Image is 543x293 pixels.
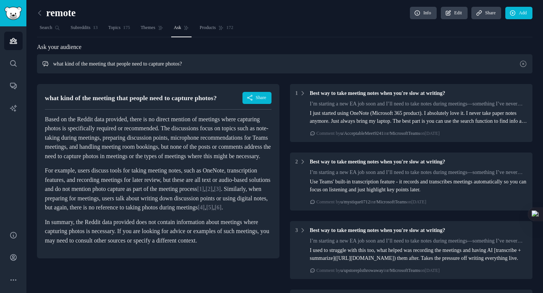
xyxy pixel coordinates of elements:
a: Products172 [197,22,236,37]
h2: remote [37,7,76,19]
img: GummySearch logo [5,7,22,20]
input: Ask this audience a question... [37,54,532,73]
div: 3 [295,226,298,234]
span: Best way to take meeting notes when you're slow at writing? [310,90,445,96]
div: Comment by in on [DATE] [316,130,440,137]
span: [ 5 ] [206,204,213,211]
span: [ 2 ] [206,186,212,192]
a: Edit [441,7,468,20]
div: I used to struggle with this too, what helped was recording the meetings and having AI [transcrib... [310,246,528,262]
span: r/MicrosoftTeams [374,199,407,204]
span: Best way to take meeting notes when you're slow at writing? [310,159,445,165]
div: Comment by in on [DATE] [316,267,440,274]
div: what kind of the meeting that people need to capture photos? [45,93,217,103]
div: 1 [295,89,298,97]
div: I’m starting a new EA job soon and I’ll need to take notes during meetings—something I’ve never r... [310,237,528,245]
a: Share [471,7,501,20]
span: 172 [226,24,233,31]
span: [ 3 ] [214,186,221,192]
a: Add [505,7,532,20]
span: Ask [174,24,181,31]
span: [ 6 ] [215,204,221,211]
a: Themes [138,22,166,37]
a: Topics175 [106,22,133,37]
button: Share [242,92,271,104]
span: u/AcceptableMeet9241 [341,131,383,136]
p: For example, users discuss tools for taking meeting notes, such as OneNote, transcription feature... [45,166,271,212]
span: Search [40,24,52,31]
span: [ 1 ] [197,186,204,192]
span: Best way to take meeting notes when you're slow at writing? [310,227,445,233]
div: 2 [295,158,298,166]
span: 175 [123,24,130,31]
span: 13 [93,24,98,31]
a: Info [410,7,437,20]
div: I’m starting a new EA job soon and I’ll need to take notes during meetings—something I’ve never r... [310,100,528,108]
span: [ 4 ] [198,204,204,211]
a: Ask [171,22,192,37]
span: Products [199,24,216,31]
span: r/MicrosoftTeams [387,131,420,136]
span: Share [256,95,266,101]
span: Themes [141,24,155,31]
span: u/mystique0712 [341,199,370,204]
div: I just started using OneNote (Microsoft 365 product). I absolutely love it. I never take paper no... [310,109,528,125]
a: Subreddits13 [68,22,100,37]
span: Topics [108,24,121,31]
p: Based on the Reddit data provided, there is no direct mention of meetings where capturing photos ... [45,115,271,161]
div: Use Teams' built-in transcription feature - it records and transcribes meetings automatically so ... [310,178,528,194]
span: Ask your audience [37,43,81,52]
a: Search [37,22,63,37]
div: Comment by in on [DATE] [316,199,426,206]
div: I’m starting a new EA job soon and I’ll need to take notes during meetings—something I’ve never r... [310,168,528,176]
span: Subreddits [71,24,90,31]
span: u/upstoreplsthrowaway [341,268,383,273]
p: In summary, the Reddit data provided does not contain information about meetings where capturing ... [45,218,271,246]
span: r/MicrosoftTeams [387,268,420,273]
